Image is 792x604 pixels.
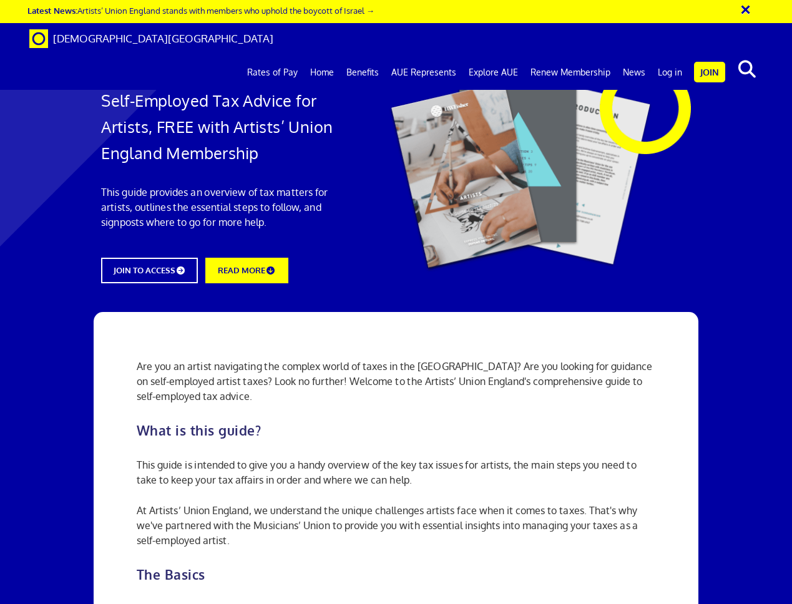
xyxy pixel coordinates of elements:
a: Log in [652,57,688,88]
a: AUE Represents [385,57,462,88]
span: [DEMOGRAPHIC_DATA][GEOGRAPHIC_DATA] [53,32,273,45]
h1: Self-Employed Tax Advice for Artists, FREE with Artists’ Union England Membership [101,87,336,166]
a: READ MORE [205,258,288,283]
p: This guide is intended to give you a handy overview of the key tax issues for artists, the main s... [137,457,655,487]
a: JOIN TO ACCESS [101,258,198,283]
p: At Artists’ Union England, we understand the unique challenges artists face when it comes to taxe... [137,503,655,548]
a: Brand [DEMOGRAPHIC_DATA][GEOGRAPHIC_DATA] [20,23,283,54]
h2: What is this guide? [137,423,655,437]
a: Rates of Pay [241,57,304,88]
a: Renew Membership [524,57,617,88]
p: Are you an artist navigating the complex world of taxes in the [GEOGRAPHIC_DATA]? Are you looking... [137,359,655,404]
a: Home [304,57,340,88]
h2: The Basics [137,567,655,582]
a: Explore AUE [462,57,524,88]
p: This guide provides an overview of tax matters for artists, outlines the essential steps to follo... [101,185,336,230]
a: Benefits [340,57,385,88]
a: Latest News:Artists’ Union England stands with members who uphold the boycott of Israel → [27,5,374,16]
a: News [617,57,652,88]
strong: Latest News: [27,5,77,16]
button: search [728,56,766,82]
a: Join [694,62,725,82]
